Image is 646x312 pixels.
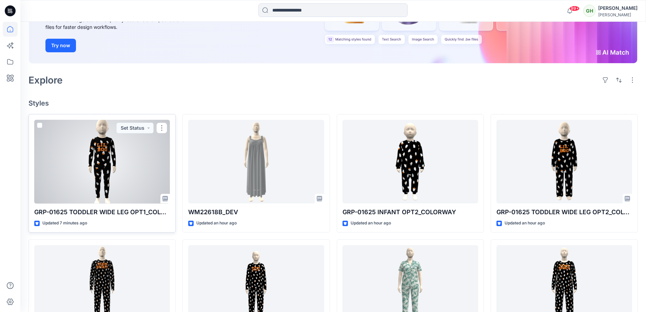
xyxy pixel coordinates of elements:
button: Try now [45,39,76,52]
p: GRP-01625 INFANT OPT2_COLORWAY [342,207,478,217]
p: GRP-01625 TODDLER WIDE LEG OPT2_COLORWAY [496,207,632,217]
a: GRP-01625 INFANT OPT2_COLORWAY [342,120,478,204]
p: Updated an hour ago [351,220,391,227]
p: GRP-01625 TODDLER WIDE LEG OPT1_COLORWAY [34,207,170,217]
a: GRP-01625 TODDLER WIDE LEG OPT1_COLORWAY [34,120,170,204]
a: GRP-01625 TODDLER WIDE LEG OPT2_COLORWAY [496,120,632,204]
div: [PERSON_NAME] [598,4,638,12]
h2: Explore [28,75,63,86]
div: Use text or image search to quickly locate relevant, editable .bw files for faster design workflows. [45,16,198,31]
span: 99+ [569,6,580,11]
a: WM22618B_DEV [188,120,324,204]
p: Updated an hour ago [505,220,545,227]
p: WM22618B_DEV [188,207,324,217]
p: Updated an hour ago [196,220,237,227]
p: Updated 7 minutes ago [42,220,87,227]
h4: Styles [28,99,638,107]
div: GH [583,5,595,17]
div: [PERSON_NAME] [598,12,638,17]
